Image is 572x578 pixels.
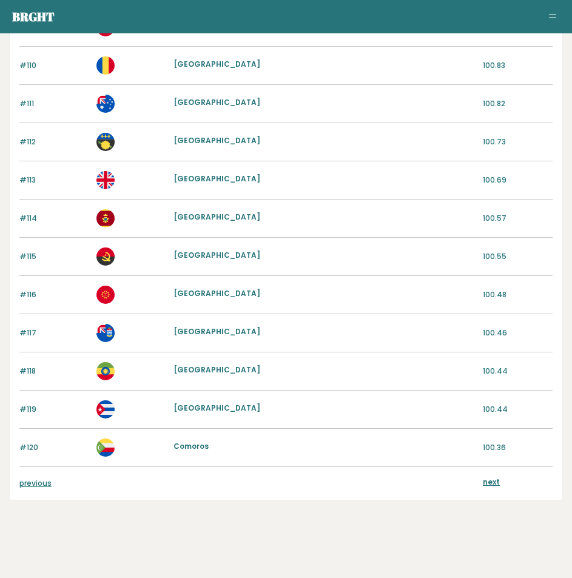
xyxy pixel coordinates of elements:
p: 100.46 [483,328,553,338]
img: ao.svg [96,247,115,266]
a: [GEOGRAPHIC_DATA] [173,365,260,375]
a: Brght [12,8,55,25]
a: Comoros [173,441,209,451]
p: #112 [19,136,89,147]
img: gb.svg [96,171,115,189]
img: et.svg [96,362,115,380]
p: 100.48 [483,289,553,300]
p: 100.57 [483,213,553,224]
p: 100.44 [483,366,553,377]
button: Toggle navigation [545,10,560,24]
a: [GEOGRAPHIC_DATA] [173,97,260,107]
a: [GEOGRAPHIC_DATA] [173,135,260,146]
img: cu.svg [96,400,115,418]
a: [GEOGRAPHIC_DATA] [173,288,260,298]
p: 100.44 [483,404,553,415]
img: ro.svg [96,56,115,75]
p: #114 [19,213,89,224]
p: 100.83 [483,60,553,71]
img: kg.svg [96,286,115,304]
a: [GEOGRAPHIC_DATA] [173,250,260,260]
a: [GEOGRAPHIC_DATA] [173,173,260,184]
p: 100.36 [483,442,553,453]
p: 100.82 [483,98,553,109]
img: me.svg [96,209,115,227]
p: #117 [19,328,89,338]
img: ky.svg [96,324,115,342]
p: #113 [19,175,89,186]
img: au.svg [96,95,115,113]
a: [GEOGRAPHIC_DATA] [173,403,260,413]
a: next [483,477,500,487]
p: #116 [19,289,89,300]
p: #118 [19,366,89,377]
p: 100.69 [483,175,553,186]
img: gp.svg [96,133,115,151]
a: [GEOGRAPHIC_DATA] [173,212,260,222]
p: #119 [19,404,89,415]
p: 100.55 [483,251,553,262]
p: #111 [19,98,89,109]
a: previous [19,478,52,488]
p: #110 [19,60,89,71]
a: [GEOGRAPHIC_DATA] [173,326,260,337]
p: #115 [19,251,89,262]
img: km.svg [96,439,115,457]
p: 100.73 [483,136,553,147]
p: #120 [19,442,89,453]
a: [GEOGRAPHIC_DATA] [173,59,260,69]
